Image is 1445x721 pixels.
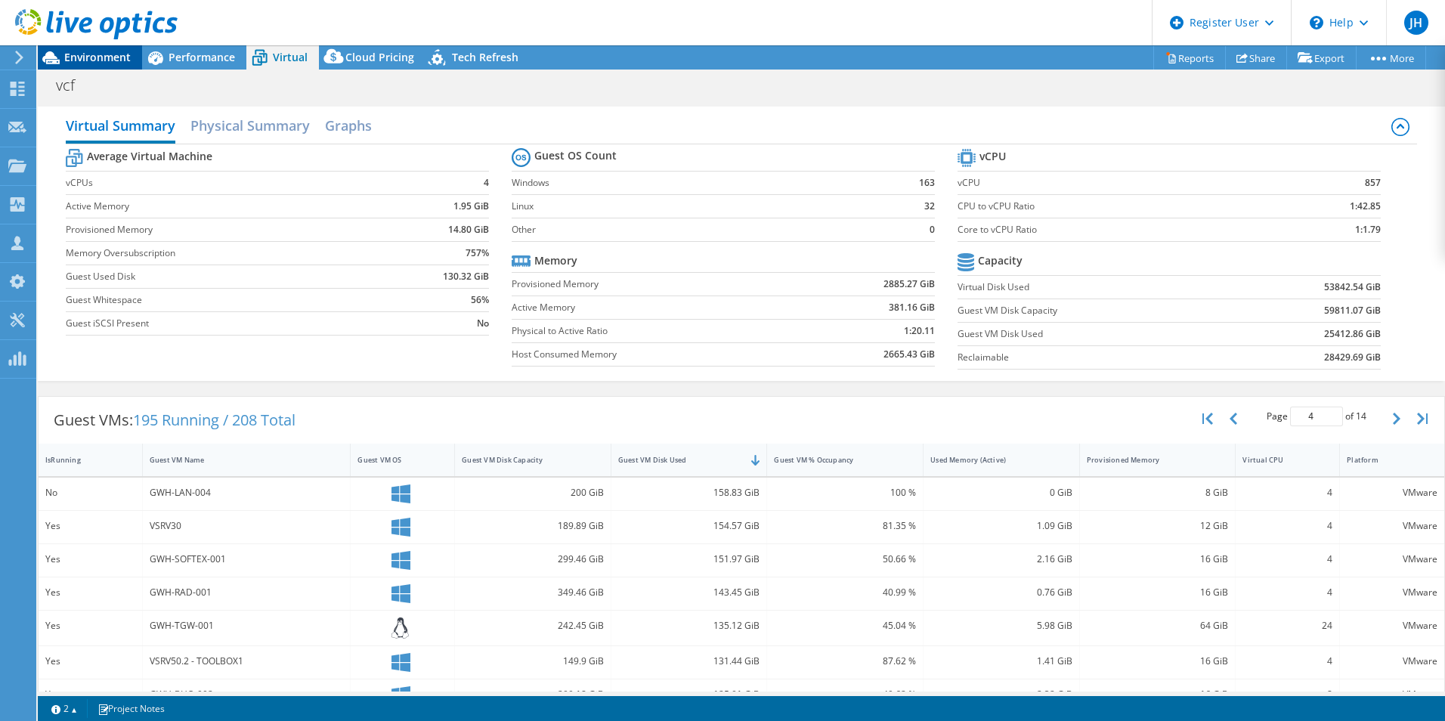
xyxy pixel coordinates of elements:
b: No [477,316,489,331]
span: Virtual [273,50,308,64]
div: VMware [1347,551,1437,568]
div: 87.62 % [774,653,916,670]
div: 149.9 GiB [462,653,604,670]
b: 130.32 GiB [443,269,489,284]
a: Export [1286,46,1357,70]
b: Average Virtual Machine [87,149,212,164]
a: 2 [41,699,88,718]
div: 40.62 % [774,686,916,703]
label: Guest Used Disk [66,269,388,284]
div: Guest VM Disk Capacity [462,455,586,465]
div: Platform [1347,455,1419,465]
label: vCPUs [66,175,388,190]
svg: \n [1310,16,1323,29]
div: 242.45 GiB [462,617,604,634]
label: Core to vCPU Ratio [958,222,1270,237]
div: 2.32 GiB [930,686,1072,703]
b: 1:42.85 [1350,199,1381,214]
div: 189.89 GiB [462,518,604,534]
div: No [45,484,135,501]
div: GWH-SOFTEX-001 [150,551,344,568]
div: 200 GiB [462,484,604,501]
div: VMware [1347,617,1437,634]
b: Memory [534,253,577,268]
span: Tech Refresh [452,50,518,64]
div: Yes [45,518,135,534]
div: 81.35 % [774,518,916,534]
input: jump to page [1290,407,1343,426]
div: 100 % [774,484,916,501]
div: 1.41 GiB [930,653,1072,670]
div: GWH-BHO-002 [150,686,344,703]
div: VSRV50.2 - TOOLBOX1 [150,653,344,670]
label: Active Memory [66,199,388,214]
label: Provisioned Memory [66,222,388,237]
label: Guest VM Disk Capacity [958,303,1234,318]
span: Cloud Pricing [345,50,414,64]
label: Physical to Active Ratio [512,323,802,339]
div: 154.57 GiB [618,518,760,534]
b: 56% [471,292,489,308]
span: Page of [1267,407,1366,426]
div: GWH-LAN-004 [150,484,344,501]
label: CPU to vCPU Ratio [958,199,1270,214]
div: VMware [1347,686,1437,703]
div: Yes [45,686,135,703]
b: 1:20.11 [904,323,935,339]
div: Guest VM OS [357,455,429,465]
b: 2885.27 GiB [883,277,935,292]
b: vCPU [979,149,1006,164]
b: Guest OS Count [534,148,617,163]
div: VMware [1347,584,1437,601]
label: Active Memory [512,300,802,315]
label: Other [512,222,879,237]
div: 45.04 % [774,617,916,634]
label: Linux [512,199,879,214]
div: 4 [1242,518,1332,534]
label: vCPU [958,175,1270,190]
div: GWH-RAD-001 [150,584,344,601]
b: 25412.86 GiB [1324,326,1381,342]
div: 4 [1242,584,1332,601]
label: Virtual Disk Used [958,280,1234,295]
div: 0 GiB [930,484,1072,501]
div: VMware [1347,518,1437,534]
div: 16 GiB [1087,551,1229,568]
b: 28429.69 GiB [1324,350,1381,365]
div: 4 [1242,484,1332,501]
div: 5.98 GiB [930,617,1072,634]
h1: vcf [49,77,98,94]
div: Yes [45,584,135,601]
div: 143.45 GiB [618,584,760,601]
label: Host Consumed Memory [512,347,802,362]
b: 2665.43 GiB [883,347,935,362]
h2: Virtual Summary [66,110,175,144]
div: 16 GiB [1087,686,1229,703]
div: Provisioned Memory [1087,455,1211,465]
b: 757% [466,246,489,261]
span: Performance [169,50,235,64]
b: 163 [919,175,935,190]
label: Guest Whitespace [66,292,388,308]
div: VSRV30 [150,518,344,534]
b: 0 [930,222,935,237]
label: Guest VM Disk Used [958,326,1234,342]
b: 4 [484,175,489,190]
div: Yes [45,653,135,670]
span: 14 [1356,410,1366,422]
a: More [1356,46,1426,70]
div: 16 GiB [1087,584,1229,601]
div: 135.12 GiB [618,617,760,634]
div: 50.66 % [774,551,916,568]
b: 14.80 GiB [448,222,489,237]
div: VMware [1347,653,1437,670]
div: Yes [45,551,135,568]
div: 349.46 GiB [462,584,604,601]
span: Environment [64,50,131,64]
div: 131.44 GiB [618,653,760,670]
b: 381.16 GiB [889,300,935,315]
div: 8 [1242,686,1332,703]
a: Project Notes [87,699,175,718]
div: 64 GiB [1087,617,1229,634]
b: 59811.07 GiB [1324,303,1381,318]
